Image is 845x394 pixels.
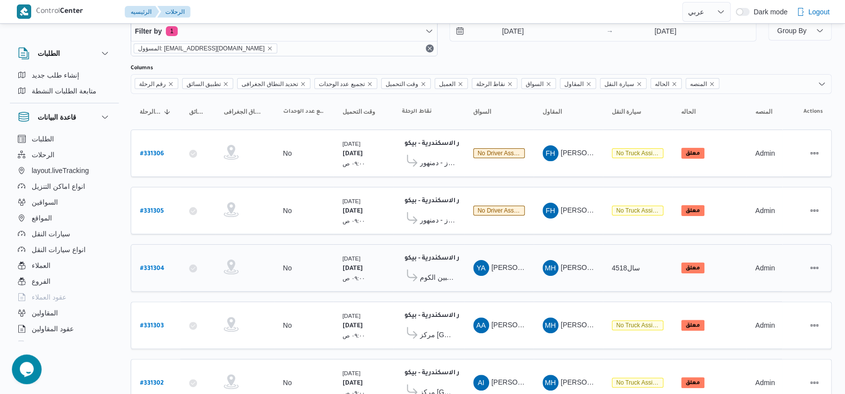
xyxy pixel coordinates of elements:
[539,104,598,120] button: المقاول
[32,339,73,350] span: اجهزة التليفون
[402,108,432,116] span: نقاط الرحلة
[806,375,822,391] button: Actions
[492,321,548,329] span: [PERSON_NAME]
[420,329,455,341] span: مركز [GEOGRAPHIC_DATA]
[32,212,52,224] span: المواقع
[185,104,210,120] button: تطبيق السائق
[14,83,115,99] button: متابعة الطلبات النشطة
[478,207,529,214] span: No driver assigned
[560,78,596,89] span: المقاول
[32,244,86,256] span: انواع سيارات النقل
[14,273,115,289] button: الفروع
[343,108,375,116] span: وقت التحميل
[564,79,584,89] span: المقاول
[478,150,529,157] span: No driver assigned
[586,81,592,87] button: Remove المقاول from selection in this group
[806,260,822,276] button: Actions
[140,380,164,387] b: # 331302
[709,81,715,87] button: Remove المنصه from selection in this group
[545,260,555,276] span: MH
[420,157,455,169] span: معرض ميامى ستورز - دمنهور
[612,378,663,388] span: No Truck Assigned
[521,78,556,89] span: السواق
[267,45,273,51] button: remove selected entity
[166,26,178,36] span: 1 active filters
[283,149,292,158] div: No
[472,78,517,89] span: نقاط الرحلة
[546,81,551,87] button: Remove السواق from selection in this group
[545,317,555,333] span: MH
[561,378,632,386] span: [PERSON_NAME] على
[435,78,468,89] span: العميل
[561,149,635,157] span: [PERSON_NAME]ه تربو
[546,145,555,161] span: FH
[681,320,704,331] span: معلق
[561,263,632,271] span: [PERSON_NAME] على
[343,198,361,204] small: [DATE]
[223,81,229,87] button: Remove تطبيق السائق from selection in this group
[220,104,269,120] button: تحديد النطاق الجغرافى
[131,21,437,41] button: Filter by1 active filters
[677,104,742,120] button: الحاله
[32,165,89,176] span: layout.liveTracking
[793,2,834,22] button: Logout
[476,79,505,89] span: نقاط الرحلة
[768,21,832,41] button: Group By
[125,6,159,18] button: الرئيسيه
[38,111,76,123] h3: قاعدة البيانات
[343,323,363,330] b: [DATE]
[343,265,363,272] b: [DATE]
[135,25,162,37] span: Filter by
[650,78,682,89] span: الحاله
[283,206,292,215] div: No
[755,321,775,329] span: Admin
[690,79,707,89] span: المنصه
[14,305,115,321] button: المقاولين
[420,81,426,87] button: Remove وقت التحميل from selection in this group
[616,322,666,329] span: No truck assigned
[140,323,164,330] b: # 331303
[681,263,704,273] span: معلق
[636,81,642,87] button: Remove سيارة النقل from selection in this group
[755,264,775,272] span: Admin
[655,79,669,89] span: الحاله
[543,108,562,116] span: المقاول
[424,43,436,54] button: Remove
[381,78,431,89] span: وقت التحميل
[343,160,365,167] small: ٠٩:٠٠ ص
[343,275,365,281] small: ٠٩:٠٠ ص
[32,323,74,335] span: عقود المقاولين
[561,321,632,329] span: [PERSON_NAME] على
[492,263,548,271] span: [PERSON_NAME]
[32,69,79,81] span: إنشاء طلب جديد
[777,27,806,35] span: Group By
[14,258,115,273] button: العملاء
[343,140,361,147] small: [DATE]
[14,210,115,226] button: المواقع
[686,78,719,89] span: المنصه
[606,28,613,35] div: →
[478,375,485,391] span: AI
[32,85,97,97] span: متابعة الطلبات النشطة
[140,204,164,218] a: #331305
[469,104,529,120] button: السواق
[686,151,700,157] b: معلق
[681,205,704,216] span: معلق
[686,265,700,271] b: معلق
[404,255,506,262] b: مخزن فرونت دور الاسكندرية - بيكو
[189,108,206,116] span: تطبيق السائق
[136,104,175,120] button: رقم الرحلةSorted in descending order
[14,321,115,337] button: عقود المقاولين
[543,375,558,391] div: Maroah Husam Aldin Saad Ala
[818,80,826,88] button: Open list of options
[182,78,233,89] span: تطبيق السائق
[476,317,486,333] span: AA
[300,81,306,87] button: Remove تحديد النطاق الجغرافى from selection in this group
[681,108,696,116] span: الحاله
[14,289,115,305] button: عقود العملاء
[806,203,822,219] button: Actions
[457,81,463,87] button: Remove العميل from selection in this group
[14,147,115,163] button: الرحلات
[473,260,489,276] div: Yasr Abadaljwad Aljmail Abadaljwad
[343,380,363,387] b: [DATE]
